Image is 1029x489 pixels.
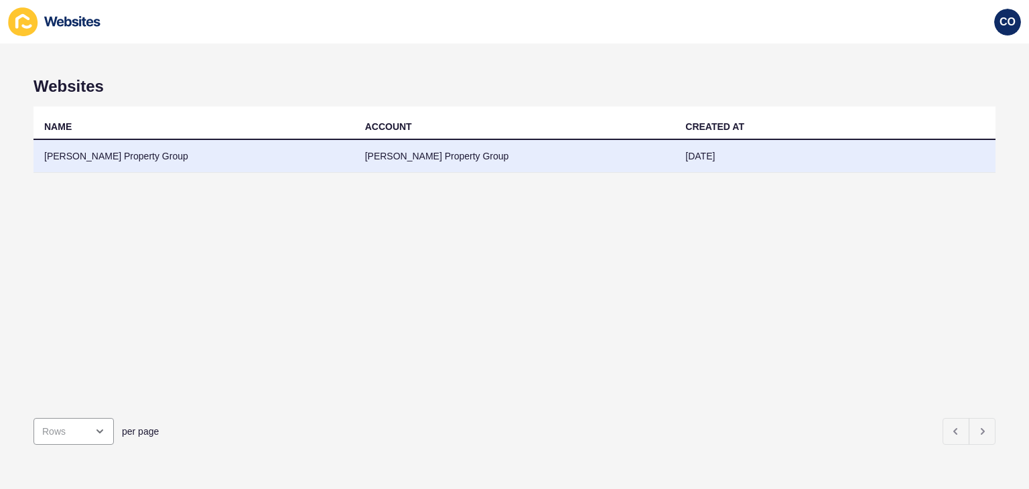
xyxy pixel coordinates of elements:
div: open menu [33,418,114,445]
td: [PERSON_NAME] Property Group [354,140,675,173]
td: [DATE] [675,140,996,173]
div: NAME [44,120,72,133]
span: per page [122,425,159,438]
span: CO [1000,15,1016,29]
h1: Websites [33,77,996,96]
div: CREATED AT [685,120,744,133]
div: ACCOUNT [365,120,412,133]
td: [PERSON_NAME] Property Group [33,140,354,173]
